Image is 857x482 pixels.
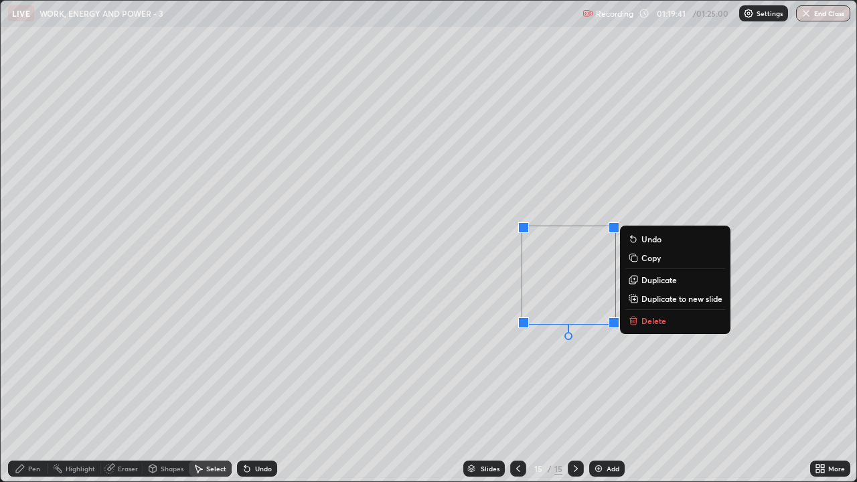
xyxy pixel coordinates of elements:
[828,465,845,472] div: More
[641,315,666,326] p: Delete
[161,465,183,472] div: Shapes
[607,465,619,472] div: Add
[625,231,725,247] button: Undo
[66,465,95,472] div: Highlight
[582,8,593,19] img: recording.375f2c34.svg
[28,465,40,472] div: Pen
[801,8,811,19] img: end-class-cross
[641,234,661,244] p: Undo
[625,272,725,288] button: Duplicate
[757,10,783,17] p: Settings
[548,465,552,473] div: /
[532,465,545,473] div: 15
[118,465,138,472] div: Eraser
[596,9,633,19] p: Recording
[641,252,661,263] p: Copy
[641,293,722,304] p: Duplicate to new slide
[641,274,677,285] p: Duplicate
[593,463,604,474] img: add-slide-button
[796,5,850,21] button: End Class
[625,313,725,329] button: Delete
[206,465,226,472] div: Select
[40,8,163,19] p: WORK, ENERGY AND POWER - 3
[255,465,272,472] div: Undo
[625,291,725,307] button: Duplicate to new slide
[743,8,754,19] img: class-settings-icons
[12,8,30,19] p: LIVE
[554,463,562,475] div: 15
[481,465,499,472] div: Slides
[625,250,725,266] button: Copy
